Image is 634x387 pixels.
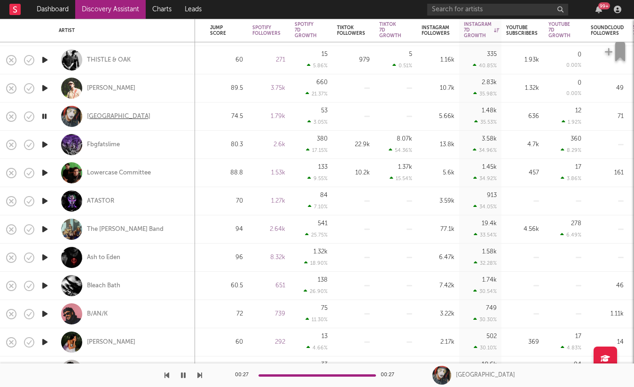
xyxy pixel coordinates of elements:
[575,108,581,114] div: 12
[87,282,120,290] a: Bleach Bath
[321,362,328,368] div: 33
[591,280,624,292] div: 46
[321,51,328,57] div: 15
[473,288,497,294] div: 30.54 %
[87,253,120,262] div: Ash to Eden
[397,136,412,142] div: 8.07k
[482,249,497,255] div: 1.58k
[252,55,285,66] div: 271
[210,224,243,235] div: 94
[422,25,450,36] div: Instagram Followers
[252,167,285,179] div: 1.53k
[482,277,497,283] div: 1.74k
[464,22,499,39] div: Instagram 7D Growth
[506,55,539,66] div: 1.93k
[306,345,328,351] div: 4.66 %
[474,119,497,125] div: 35.53 %
[566,63,581,68] div: 0.00 %
[422,139,454,150] div: 13.8k
[591,337,624,348] div: 14
[473,147,497,153] div: 34.96 %
[87,169,151,177] a: Lowercase Committee
[473,63,497,69] div: 40.85 %
[317,136,328,142] div: 380
[591,167,624,179] div: 161
[87,197,114,205] div: ATASTOR
[566,91,581,96] div: 0.00 %
[422,167,454,179] div: 5.6k
[307,175,328,182] div: 9.55 %
[307,119,328,125] div: 3.05 %
[474,345,497,351] div: 30.10 %
[210,25,229,36] div: Jump Score
[591,83,624,94] div: 49
[318,277,328,283] div: 138
[575,333,581,340] div: 17
[422,308,454,320] div: 3.22k
[87,141,120,149] a: Fbgfatslime
[337,25,365,36] div: Tiktok Followers
[598,2,610,9] div: 99 +
[210,252,243,263] div: 96
[389,147,412,153] div: 54.36 %
[422,252,454,263] div: 6.47k
[482,221,497,227] div: 19.4k
[379,22,401,39] div: Tiktok 7D Growth
[409,51,412,57] div: 5
[210,308,243,320] div: 72
[87,84,135,93] a: [PERSON_NAME]
[506,83,539,94] div: 1.32k
[591,111,624,122] div: 71
[306,147,328,153] div: 17.15 %
[252,224,285,235] div: 2.64k
[561,147,581,153] div: 8.29 %
[487,51,497,57] div: 335
[422,280,454,292] div: 7.42k
[390,175,412,182] div: 15.54 %
[313,249,328,255] div: 1.32k
[337,55,370,66] div: 979
[506,111,539,122] div: 636
[252,308,285,320] div: 739
[506,139,539,150] div: 4.7k
[210,83,243,94] div: 89.5
[87,112,150,121] a: [GEOGRAPHIC_DATA]
[252,337,285,348] div: 292
[575,164,581,170] div: 17
[398,164,412,170] div: 1.37k
[305,91,328,97] div: 21.37 %
[210,111,243,122] div: 74.5
[305,232,328,238] div: 25.75 %
[561,345,581,351] div: 4.83 %
[87,338,135,347] a: [PERSON_NAME]
[318,164,328,170] div: 133
[422,83,454,94] div: 10.7k
[252,196,285,207] div: 1.27k
[308,204,328,210] div: 7.10 %
[473,175,497,182] div: 34.92 %
[571,221,581,227] div: 278
[252,280,285,292] div: 651
[59,28,186,33] div: Artist
[305,316,328,323] div: 11.30 %
[571,136,581,142] div: 360
[506,25,538,36] div: YouTube Subscribers
[252,111,285,122] div: 1.79k
[422,111,454,122] div: 5.66k
[591,25,624,36] div: Soundcloud Followers
[482,164,497,170] div: 1.45k
[562,119,581,125] div: 1.92 %
[210,167,243,179] div: 88.8
[486,333,497,340] div: 502
[252,25,281,36] div: Spotify Followers
[87,225,164,234] a: The [PERSON_NAME] Band
[473,91,497,97] div: 35.98 %
[456,371,515,379] div: [GEOGRAPHIC_DATA]
[487,192,497,198] div: 913
[482,79,497,86] div: 2.83k
[392,63,412,69] div: 0.51 %
[318,221,328,227] div: 541
[560,232,581,238] div: 6.49 %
